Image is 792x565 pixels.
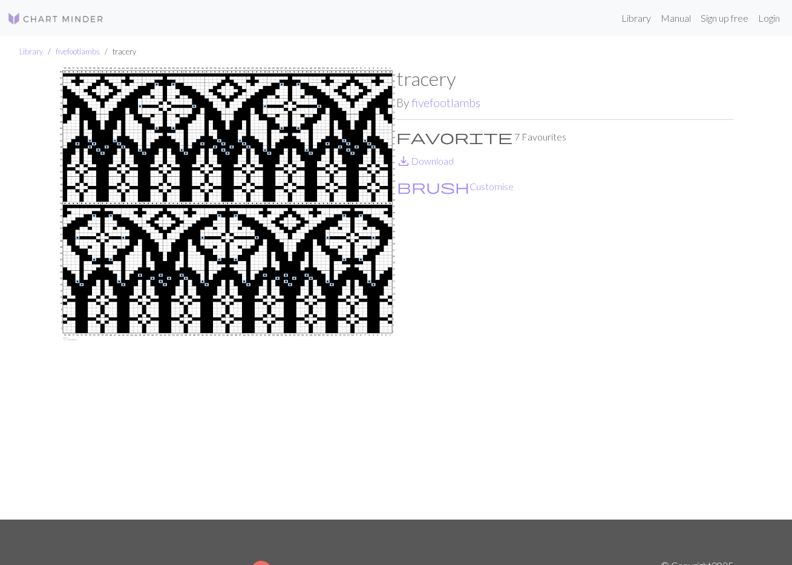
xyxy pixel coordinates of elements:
[100,46,136,58] li: tracery
[396,130,734,144] p: 7 Favourites
[397,179,470,194] i: Customise
[396,128,512,145] span: favorite
[56,47,100,56] a: fivefootlambs
[396,96,734,110] h2: By
[396,67,734,90] h1: tracery
[411,96,480,110] a: fivefootlambs
[396,179,514,194] button: CustomiseCustomise
[753,6,785,30] a: Login
[396,130,512,144] i: Favourite
[59,67,396,519] img: tracery
[396,153,411,170] span: save_alt
[397,178,470,195] span: brush
[19,47,43,56] a: Library
[696,6,753,30] a: Sign up free
[7,12,104,26] img: Logo
[396,155,454,167] a: DownloadDownload
[396,154,411,168] i: Download
[617,6,656,30] a: Library
[656,6,696,30] a: Manual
